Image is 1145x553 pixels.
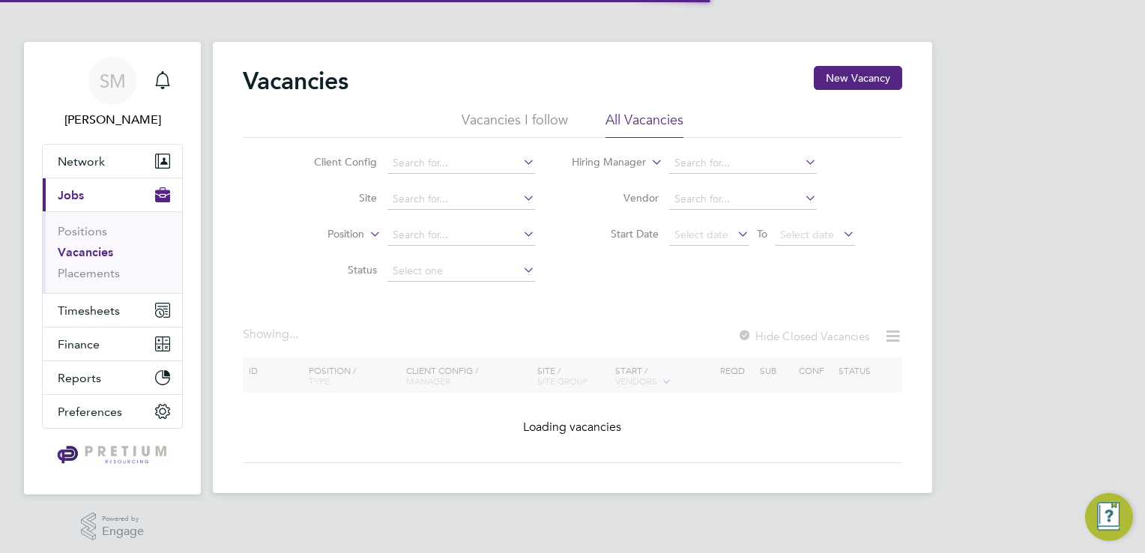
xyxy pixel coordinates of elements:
[42,111,183,129] span: Sinead Mills
[58,303,120,318] span: Timesheets
[43,211,182,293] div: Jobs
[81,513,145,541] a: Powered byEngage
[1085,493,1133,541] button: Engage Resource Center
[462,111,568,138] li: Vacancies I follow
[387,153,535,174] input: Search for...
[43,327,182,360] button: Finance
[752,224,772,244] span: To
[43,145,182,178] button: Network
[780,228,834,241] span: Select date
[572,191,659,205] label: Vendor
[387,225,535,246] input: Search for...
[58,154,105,169] span: Network
[243,66,348,96] h2: Vacancies
[43,395,182,428] button: Preferences
[243,327,301,342] div: Showing
[58,371,101,385] span: Reports
[58,405,122,419] span: Preferences
[560,155,646,170] label: Hiring Manager
[42,57,183,129] a: SM[PERSON_NAME]
[43,361,182,394] button: Reports
[102,525,144,538] span: Engage
[58,224,107,238] a: Positions
[674,228,728,241] span: Select date
[43,294,182,327] button: Timesheets
[278,227,364,242] label: Position
[737,329,869,343] label: Hide Closed Vacancies
[387,189,535,210] input: Search for...
[291,263,377,276] label: Status
[572,227,659,241] label: Start Date
[58,266,120,280] a: Placements
[58,188,84,202] span: Jobs
[291,191,377,205] label: Site
[58,337,100,351] span: Finance
[289,327,298,342] span: ...
[42,444,183,468] a: Go to home page
[100,71,126,91] span: SM
[814,66,902,90] button: New Vacancy
[24,42,201,495] nav: Main navigation
[669,153,817,174] input: Search for...
[605,111,683,138] li: All Vacancies
[58,245,113,259] a: Vacancies
[387,261,535,282] input: Select one
[102,513,144,525] span: Powered by
[291,155,377,169] label: Client Config
[53,444,171,468] img: pretium-logo-retina.png
[43,178,182,211] button: Jobs
[669,189,817,210] input: Search for...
